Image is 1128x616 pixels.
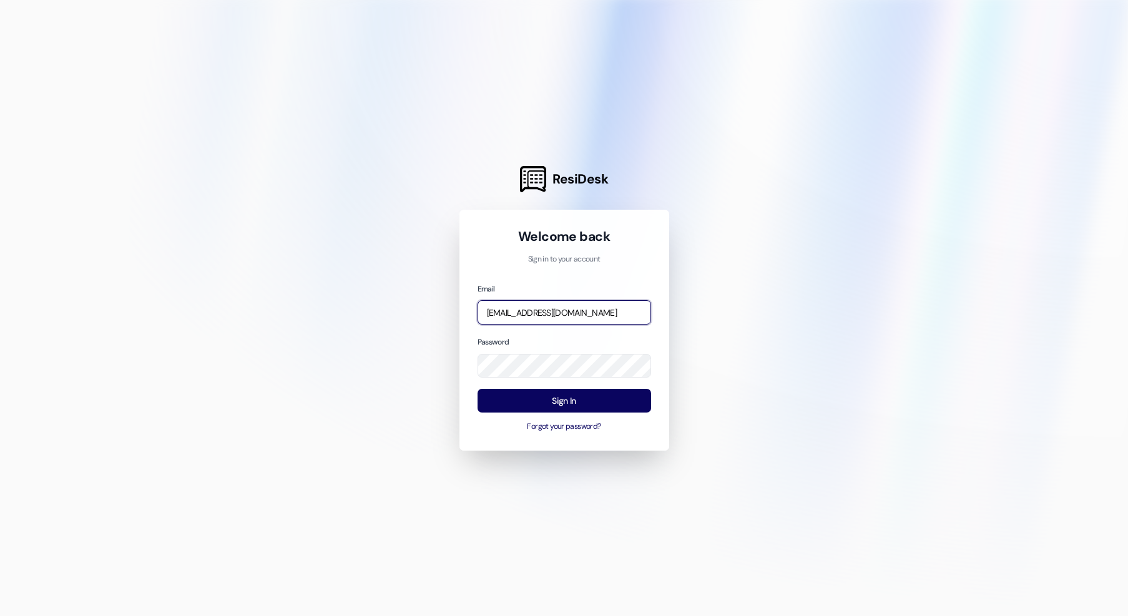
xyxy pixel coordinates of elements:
span: ResiDesk [552,170,608,188]
button: Sign In [478,389,651,413]
img: ResiDesk Logo [520,166,546,192]
p: Sign in to your account [478,254,651,265]
label: Password [478,337,509,347]
h1: Welcome back [478,228,651,245]
label: Email [478,284,495,294]
button: Forgot your password? [478,421,651,433]
input: name@example.com [478,300,651,325]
